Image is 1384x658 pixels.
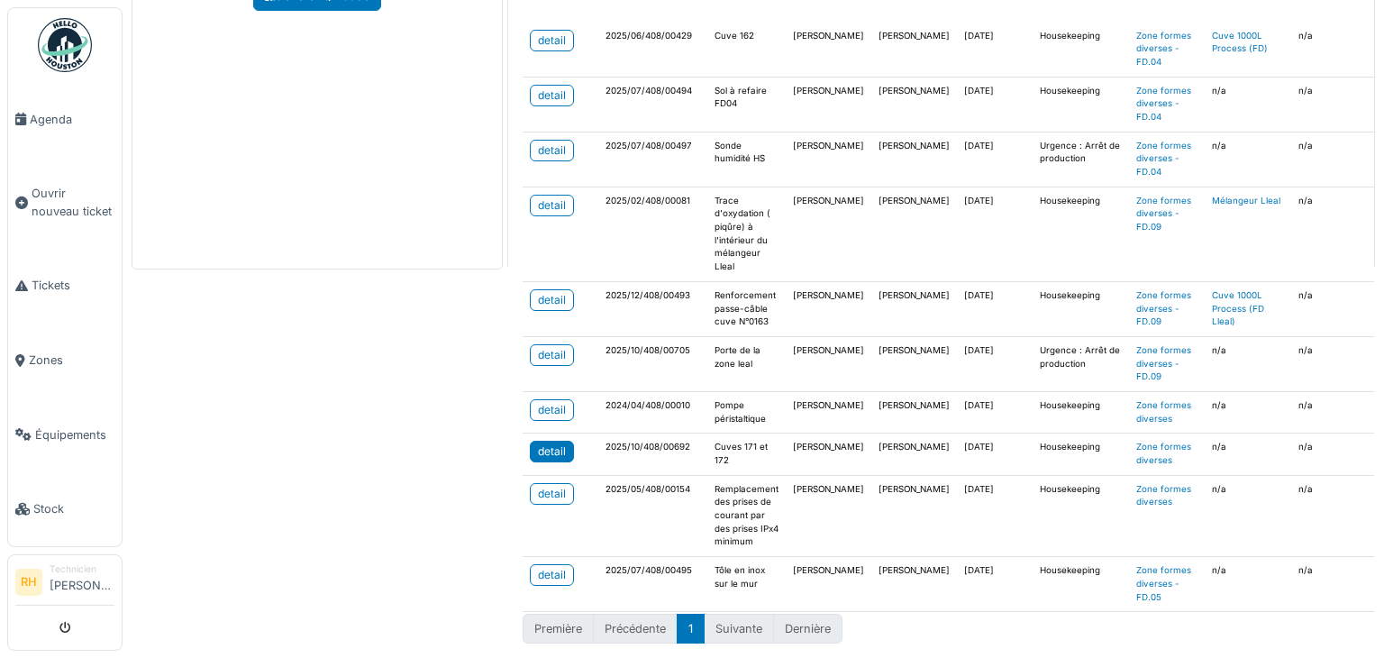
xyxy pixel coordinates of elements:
[1033,187,1129,281] td: Housekeeping
[538,87,566,104] div: detail
[707,336,786,391] td: Porte de la zone leal
[32,277,114,294] span: Tickets
[1033,77,1129,132] td: Housekeeping
[957,77,1033,132] td: [DATE]
[707,22,786,77] td: Cuve 162
[530,441,574,462] a: detail
[32,185,114,219] span: Ouvrir nouveau ticket
[786,281,871,336] td: [PERSON_NAME]
[50,562,114,601] li: [PERSON_NAME]
[1033,391,1129,433] td: Housekeeping
[707,434,786,475] td: Cuves 171 et 172
[1136,196,1191,232] a: Zone formes diverses - FD.09
[1205,557,1291,612] td: n/a
[538,443,566,460] div: detail
[957,557,1033,612] td: [DATE]
[786,434,871,475] td: [PERSON_NAME]
[871,336,957,391] td: [PERSON_NAME]
[1212,196,1280,206] a: Mélangeur Lleal
[538,347,566,363] div: detail
[598,77,707,132] td: 2025/07/408/00494
[1205,475,1291,556] td: n/a
[530,399,574,421] a: detail
[1136,141,1191,177] a: Zone formes diverses - FD.04
[538,486,566,502] div: detail
[538,567,566,583] div: detail
[598,187,707,281] td: 2025/02/408/00081
[1033,22,1129,77] td: Housekeeping
[957,132,1033,187] td: [DATE]
[538,142,566,159] div: detail
[538,402,566,418] div: detail
[707,77,786,132] td: Sol à refaire FD04
[957,336,1033,391] td: [DATE]
[707,475,786,556] td: Remplacement des prises de courant par des prises IPx4 minimum
[1212,290,1264,326] a: Cuve 1000L Process (FD Lleal)
[1205,132,1291,187] td: n/a
[707,557,786,612] td: Tôle en inox sur le mur
[598,336,707,391] td: 2025/10/408/00705
[15,569,42,596] li: RH
[786,475,871,556] td: [PERSON_NAME]
[957,187,1033,281] td: [DATE]
[1205,336,1291,391] td: n/a
[871,22,957,77] td: [PERSON_NAME]
[538,32,566,49] div: detail
[786,22,871,77] td: [PERSON_NAME]
[677,614,705,644] button: 1
[1033,132,1129,187] td: Urgence : Arrêt de production
[598,22,707,77] td: 2025/06/408/00429
[707,281,786,336] td: Renforcement passe-câble cuve N°0163
[523,614,842,644] nav: pagination
[33,500,114,517] span: Stock
[786,132,871,187] td: [PERSON_NAME]
[8,157,122,249] a: Ouvrir nouveau ticket
[38,18,92,72] img: Badge_color-CXgf-gQk.svg
[1136,31,1191,67] a: Zone formes diverses - FD.04
[1136,442,1191,465] a: Zone formes diverses
[707,132,786,187] td: Sonde humidité HS
[1033,475,1129,556] td: Housekeeping
[957,434,1033,475] td: [DATE]
[530,195,574,216] a: detail
[598,434,707,475] td: 2025/10/408/00692
[1033,336,1129,391] td: Urgence : Arrêt de production
[30,111,114,128] span: Agenda
[786,391,871,433] td: [PERSON_NAME]
[530,140,574,161] a: detail
[786,557,871,612] td: [PERSON_NAME]
[1033,434,1129,475] td: Housekeeping
[1136,345,1191,381] a: Zone formes diverses - FD.09
[1136,86,1191,122] a: Zone formes diverses - FD.04
[871,77,957,132] td: [PERSON_NAME]
[530,483,574,505] a: detail
[1205,77,1291,132] td: n/a
[871,391,957,433] td: [PERSON_NAME]
[50,562,114,576] div: Technicien
[8,398,122,472] a: Équipements
[1205,434,1291,475] td: n/a
[530,85,574,106] a: detail
[707,187,786,281] td: Trace d'oxydation ( piqûre) à l'intérieur du mélangeur Lleal
[530,344,574,366] a: detail
[786,77,871,132] td: [PERSON_NAME]
[530,289,574,311] a: detail
[871,557,957,612] td: [PERSON_NAME]
[530,30,574,51] a: detail
[871,434,957,475] td: [PERSON_NAME]
[598,391,707,433] td: 2024/04/408/00010
[15,562,114,606] a: RH Technicien[PERSON_NAME]
[598,475,707,556] td: 2025/05/408/00154
[957,475,1033,556] td: [DATE]
[1033,557,1129,612] td: Housekeeping
[786,336,871,391] td: [PERSON_NAME]
[598,281,707,336] td: 2025/12/408/00493
[538,197,566,214] div: detail
[8,249,122,324] a: Tickets
[1136,290,1191,326] a: Zone formes diverses - FD.09
[786,187,871,281] td: [PERSON_NAME]
[8,82,122,157] a: Agenda
[1033,281,1129,336] td: Housekeeping
[1212,31,1268,54] a: Cuve 1000L Process (FD)
[707,391,786,433] td: Pompe péristaltique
